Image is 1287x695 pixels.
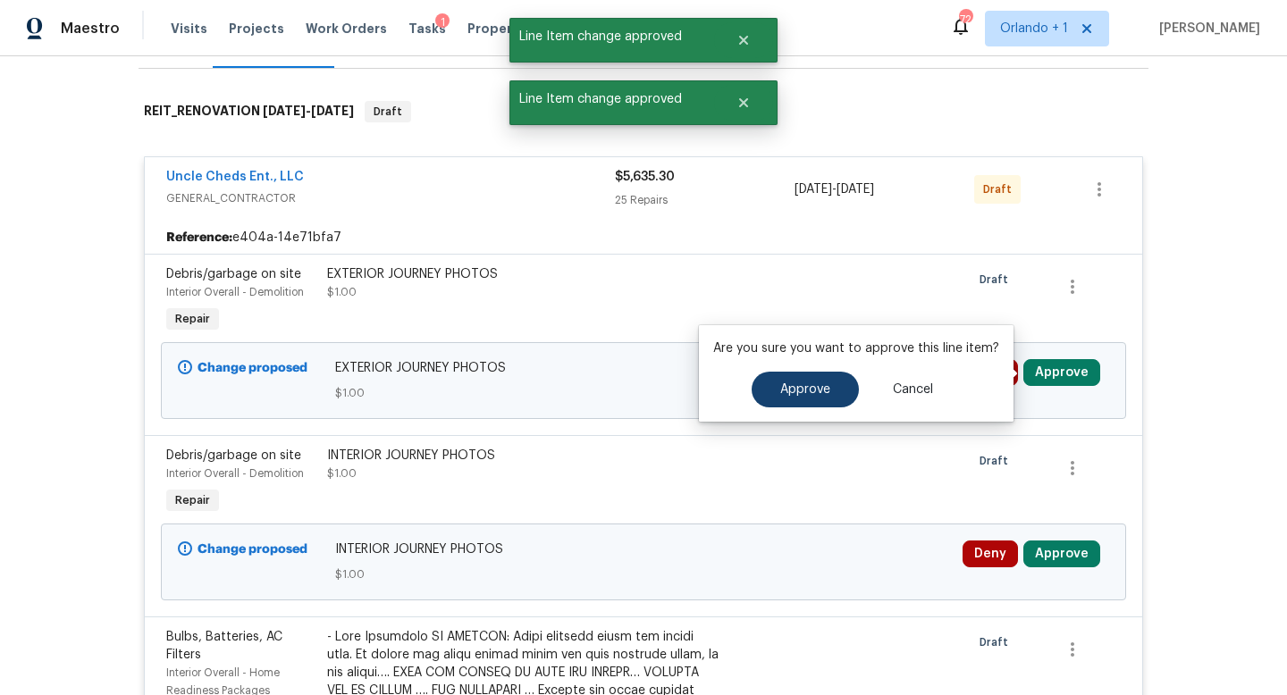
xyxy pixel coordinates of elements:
button: Approve [752,372,859,407]
span: Draft [983,180,1019,198]
span: Tasks [408,22,446,35]
span: Approve [780,383,830,397]
span: Cancel [893,383,933,397]
p: Are you sure you want to approve this line item? [713,339,999,357]
a: Uncle Cheds Ent., LLC [166,171,304,183]
span: Properties [467,20,537,38]
h6: REIT_RENOVATION [144,101,354,122]
span: $5,635.30 [615,171,675,183]
div: 1 [435,13,450,31]
span: INTERIOR JOURNEY PHOTOS [335,540,953,558]
span: - [263,105,354,117]
span: Interior Overall - Demolition [166,468,304,479]
div: 25 Repairs [615,191,795,209]
button: Approve [1023,359,1100,386]
span: Visits [171,20,207,38]
span: $1.00 [327,468,357,479]
span: - [795,180,874,198]
span: [DATE] [837,183,874,196]
span: Projects [229,20,284,38]
span: Bulbs, Batteries, AC Filters [166,631,282,661]
div: e404a-14e71bfa7 [145,222,1142,254]
span: Draft [980,271,1015,289]
span: Maestro [61,20,120,38]
span: EXTERIOR JOURNEY PHOTOS [335,359,953,377]
span: Draft [980,452,1015,470]
span: Repair [168,491,217,509]
div: 72 [959,11,972,29]
span: [DATE] [311,105,354,117]
span: Debris/garbage on site [166,268,301,281]
span: Work Orders [306,20,387,38]
span: $1.00 [327,287,357,297]
button: Close [714,85,773,121]
span: Repair [168,310,217,328]
button: Approve [1023,540,1100,567]
span: Orlando + 1 [1000,20,1068,38]
span: Interior Overall - Demolition [166,287,304,297]
span: [PERSON_NAME] [1152,20,1260,38]
span: Line Item change approved [509,18,714,55]
div: EXTERIOR JOURNEY PHOTOS [327,265,719,283]
div: INTERIOR JOURNEY PHOTOS [327,447,719,465]
button: Cancel [864,372,962,407]
button: Deny [963,540,1018,567]
span: [DATE] [263,105,306,117]
span: Debris/garbage on site [166,449,301,462]
div: REIT_RENOVATION [DATE]-[DATE]Draft [139,83,1148,140]
b: Reference: [166,229,232,247]
b: Change proposed [198,362,307,374]
span: GENERAL_CONTRACTOR [166,189,615,207]
button: Close [714,22,773,58]
span: Draft [366,103,409,121]
span: $1.00 [335,565,953,583]
span: [DATE] [795,183,832,196]
span: Line Item change approved [509,80,714,118]
span: $1.00 [335,384,953,402]
span: Draft [980,633,1015,651]
b: Change proposed [198,543,307,556]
